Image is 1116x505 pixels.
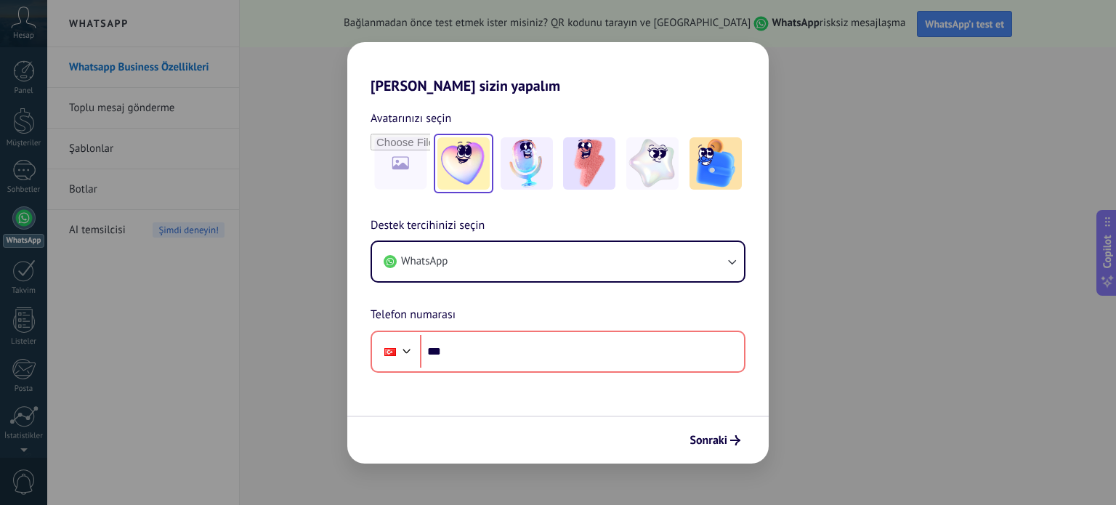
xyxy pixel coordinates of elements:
[683,428,747,453] button: Sonraki
[690,435,727,445] span: Sonraki
[401,254,448,269] span: WhatsApp
[371,217,485,235] span: Destek tercihinizi seçin
[563,137,615,190] img: -3.jpeg
[347,42,769,94] h2: [PERSON_NAME] sizin yapalım
[371,306,456,325] span: Telefon numarası
[372,242,744,281] button: WhatsApp
[501,137,553,190] img: -2.jpeg
[690,137,742,190] img: -5.jpeg
[437,137,490,190] img: -1.jpeg
[371,109,451,128] span: Avatarınızı seçin
[626,137,679,190] img: -4.jpeg
[376,336,404,367] div: Turkey: + 90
